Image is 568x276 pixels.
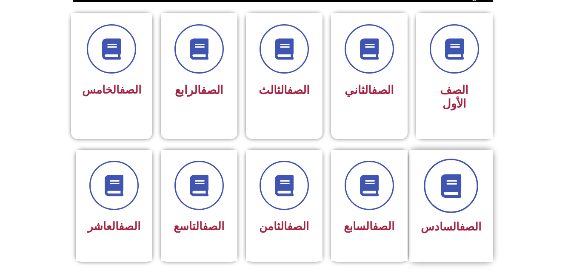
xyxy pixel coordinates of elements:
span: الصف الأول [440,83,468,111]
span: السابع [344,220,394,233]
a: الصف [371,83,394,97]
span: السادس [421,220,481,233]
a: الصف [203,220,224,233]
span: العاشر [88,220,140,233]
a: الصف [287,83,310,97]
a: الصف [373,220,394,233]
span: الرابع [175,83,223,97]
a: الصف [460,220,481,233]
span: الثاني [345,83,394,97]
a: الصف [201,83,223,97]
span: الخامس [82,83,141,96]
a: الصف [120,83,141,96]
span: التاسع [174,220,224,233]
a: الصف [287,220,309,233]
a: الصف [119,220,140,233]
span: الثالث [259,83,310,97]
span: الثامن [259,220,309,233]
